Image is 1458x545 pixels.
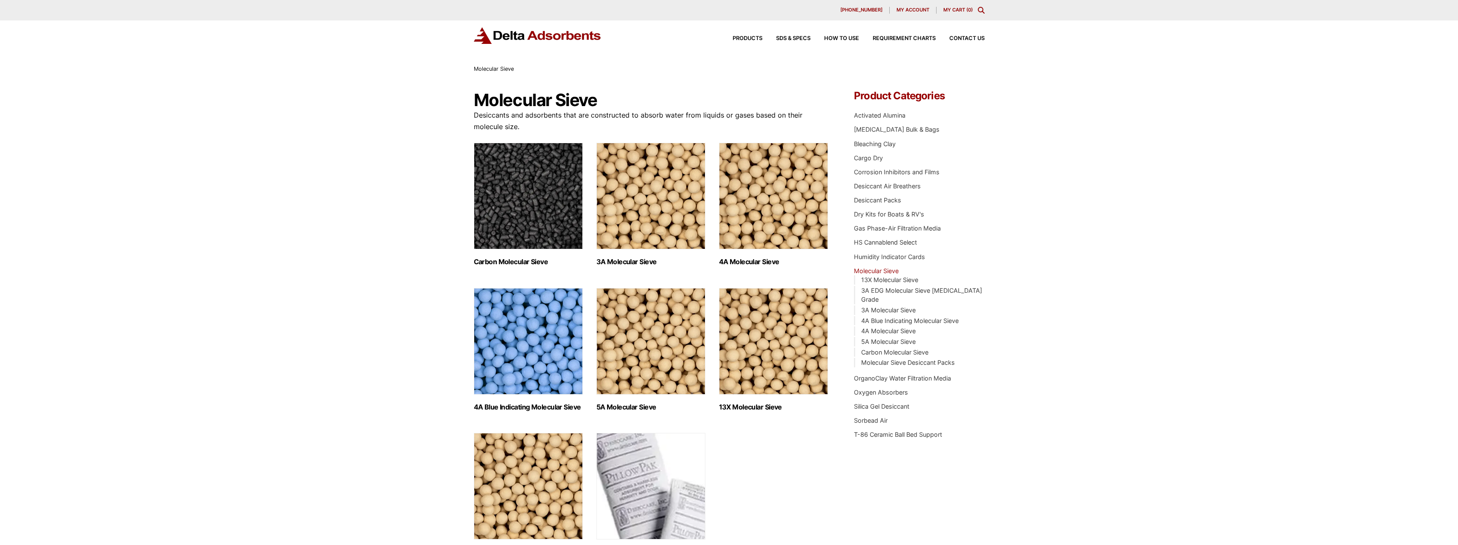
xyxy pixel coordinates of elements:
[719,258,828,266] h2: 4A Molecular Sieve
[474,143,583,249] img: Carbon Molecular Sieve
[897,8,929,12] span: My account
[834,7,890,14] a: [PHONE_NUMBER]
[474,66,514,72] span: Molecular Sieve
[859,36,936,41] a: Requirement Charts
[861,338,916,345] a: 5A Molecular Sieve
[474,288,583,395] img: 4A Blue Indicating Molecular Sieve
[762,36,811,41] a: SDS & SPECS
[854,225,941,232] a: Gas Phase-Air Filtration Media
[596,258,705,266] h2: 3A Molecular Sieve
[474,288,583,411] a: Visit product category 4A Blue Indicating Molecular Sieve
[861,317,959,324] a: 4A Blue Indicating Molecular Sieve
[474,143,583,266] a: Visit product category Carbon Molecular Sieve
[719,403,828,411] h2: 13X Molecular Sieve
[596,433,705,539] img: Molecular Sieve Desiccant Packs
[861,306,916,314] a: 3A Molecular Sieve
[854,253,925,260] a: Humidity Indicator Cards
[596,143,705,249] img: 3A Molecular Sieve
[854,196,901,204] a: Desiccant Packs
[854,267,899,274] a: Molecular Sieve
[854,211,924,218] a: Dry Kits for Boats & RV's
[840,8,882,12] span: [PHONE_NUMBER]
[890,7,937,14] a: My account
[719,288,828,411] a: Visit product category 13X Molecular Sieve
[854,403,909,410] a: Silica Gel Desiccant
[596,403,705,411] h2: 5A Molecular Sieve
[596,143,705,266] a: Visit product category 3A Molecular Sieve
[854,431,942,438] a: T-86 Ceramic Ball Bed Support
[936,36,985,41] a: Contact Us
[854,239,917,246] a: HS Cannablend Select
[719,143,828,266] a: Visit product category 4A Molecular Sieve
[861,327,916,334] a: 4A Molecular Sieve
[854,126,940,133] a: [MEDICAL_DATA] Bulk & Bags
[719,288,828,395] img: 13X Molecular Sieve
[824,36,859,41] span: How to Use
[474,403,583,411] h2: 4A Blue Indicating Molecular Sieve
[474,91,829,110] h1: Molecular Sieve
[978,7,985,14] div: Toggle Modal Content
[719,143,828,249] img: 4A Molecular Sieve
[861,276,918,283] a: 13X Molecular Sieve
[474,110,829,133] p: Desiccants and adsorbents that are constructed to absorb water from liquids or gases based on the...
[949,36,985,41] span: Contact Us
[596,288,705,411] a: Visit product category 5A Molecular Sieve
[854,375,951,382] a: OrganoClay Water Filtration Media
[474,433,583,539] img: 3A EDG Molecular Sieve Ethanol Grade
[854,91,984,101] h4: Product Categories
[968,7,971,13] span: 0
[854,417,888,424] a: Sorbead Air
[873,36,936,41] span: Requirement Charts
[719,36,762,41] a: Products
[474,258,583,266] h2: Carbon Molecular Sieve
[854,154,883,161] a: Cargo Dry
[474,27,602,44] img: Delta Adsorbents
[776,36,811,41] span: SDS & SPECS
[854,168,940,176] a: Corrosion Inhibitors and Films
[861,359,955,366] a: Molecular Sieve Desiccant Packs
[861,287,982,303] a: 3A EDG Molecular Sieve [MEDICAL_DATA] Grade
[733,36,762,41] span: Products
[854,182,921,190] a: Desiccant Air Breathers
[854,140,896,147] a: Bleaching Clay
[854,389,908,396] a: Oxygen Absorbers
[943,7,973,13] a: My Cart (0)
[861,349,928,356] a: Carbon Molecular Sieve
[854,112,905,119] a: Activated Alumina
[596,288,705,395] img: 5A Molecular Sieve
[811,36,859,41] a: How to Use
